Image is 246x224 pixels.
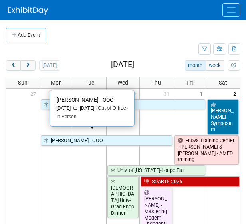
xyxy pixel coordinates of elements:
h2: [DATE] [111,60,134,69]
span: 31 [163,89,173,99]
a: [PERSON_NAME] Symposium [207,99,239,135]
button: myCustomButton [228,60,240,71]
a: [PERSON_NAME] OOO [41,99,205,110]
a: Univ. of [US_STATE]-Loupe Fair [107,165,205,176]
button: Menu [222,3,240,17]
button: prev [6,60,21,71]
span: 2 [232,89,240,99]
button: next [20,60,35,71]
img: ExhibitDay [8,7,48,15]
a: SDARTs 2025 [141,176,240,187]
a: [DEMOGRAPHIC_DATA] Univ-Grad Endo Dinner [107,176,139,218]
span: Tue [85,79,94,86]
span: Wed [117,79,128,86]
button: Add Event [6,28,46,42]
a: [PERSON_NAME] - OOO [41,135,172,146]
span: Thu [151,79,161,86]
div: [DATE] to [DATE] [56,105,128,112]
button: month [185,60,206,71]
span: 1 [199,89,206,99]
span: Sun [18,79,28,86]
span: Mon [51,79,62,86]
span: In-Person [56,114,77,119]
button: week [206,60,224,71]
span: [PERSON_NAME] - OOO [56,97,113,103]
i: Personalize Calendar [231,63,236,68]
button: [DATE] [39,60,60,71]
a: Enova Training Center - [PERSON_NAME] & [PERSON_NAME] - AMED training [174,135,239,165]
span: Sat [219,79,227,86]
span: (Out of Office) [94,105,128,111]
span: 27 [30,89,40,99]
span: Fri [186,79,193,86]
